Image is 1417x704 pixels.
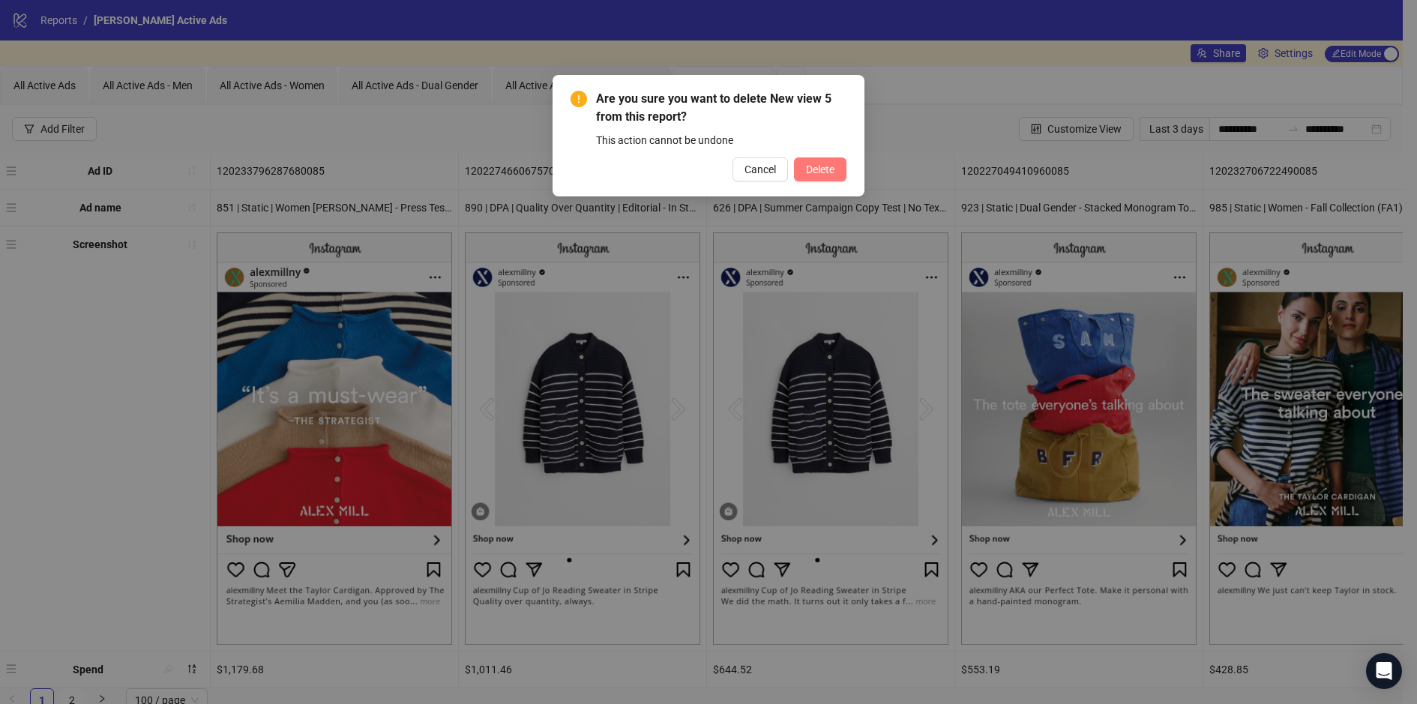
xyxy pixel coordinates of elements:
span: Cancel [744,163,776,175]
button: Cancel [732,157,788,181]
div: Open Intercom Messenger [1366,653,1402,689]
div: This action cannot be undone [596,132,846,148]
span: Are you sure you want to delete New view 5 from this report? [596,90,846,126]
span: Delete [806,163,834,175]
button: Delete [794,157,846,181]
span: exclamation-circle [571,91,587,107]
